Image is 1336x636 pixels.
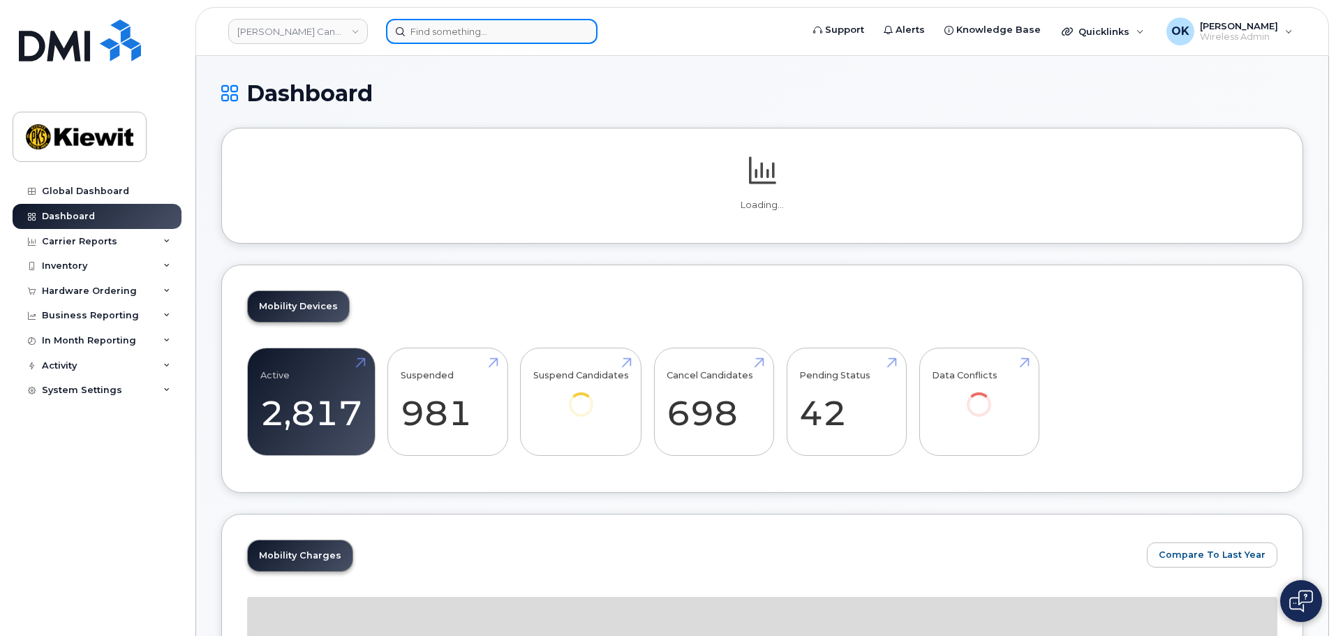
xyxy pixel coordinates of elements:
a: Data Conflicts [932,356,1026,436]
a: Mobility Charges [248,540,352,571]
a: Pending Status 42 [799,356,893,448]
button: Compare To Last Year [1147,542,1277,568]
a: Suspend Candidates [533,356,629,436]
a: Cancel Candidates 698 [667,356,761,448]
a: Suspended 981 [401,356,495,448]
img: Open chat [1289,590,1313,612]
span: Compare To Last Year [1159,548,1266,561]
a: Mobility Devices [248,291,349,322]
a: Active 2,817 [260,356,362,448]
p: Loading... [247,199,1277,212]
h1: Dashboard [221,81,1303,105]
